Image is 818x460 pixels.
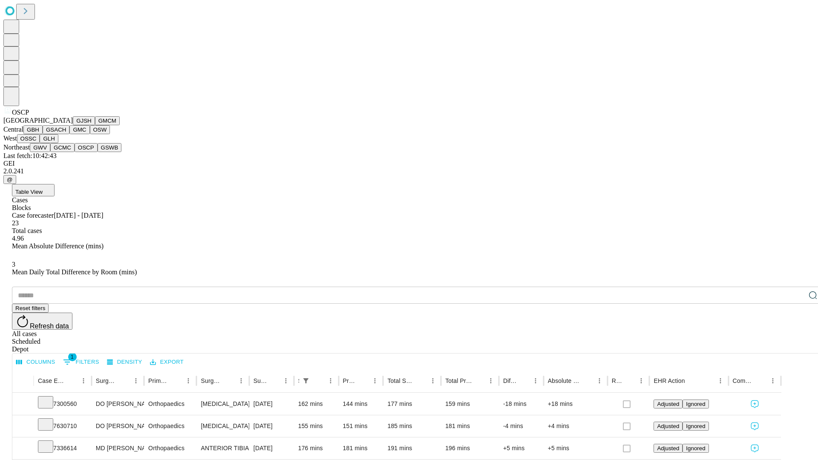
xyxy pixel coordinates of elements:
[69,125,89,134] button: GMC
[201,437,245,459] div: ANTERIOR TIBIAL TUBERCLEPLASTY
[298,377,299,384] div: Scheduled In Room Duration
[7,176,13,183] span: @
[445,377,472,384] div: Total Predicted Duration
[530,375,541,387] button: Menu
[38,415,87,437] div: 7630710
[657,401,679,407] span: Adjusted
[253,437,290,459] div: [DATE]
[683,444,709,453] button: Ignored
[105,356,144,369] button: Density
[654,377,685,384] div: EHR Action
[17,397,29,412] button: Expand
[98,143,122,152] button: GSWB
[17,134,40,143] button: OSSC
[17,419,29,434] button: Expand
[548,377,581,384] div: Absolute Difference
[387,437,437,459] div: 191 mins
[201,415,245,437] div: [MEDICAL_DATA] W/ LABRAL REPAIR
[313,375,325,387] button: Sort
[148,393,192,415] div: Orthopaedics
[43,125,69,134] button: GSACH
[300,375,312,387] div: 1 active filter
[503,377,517,384] div: Difference
[686,445,705,451] span: Ignored
[3,144,30,151] span: Northeast
[38,377,65,384] div: Case Epic Id
[657,445,679,451] span: Adjusted
[3,160,815,167] div: GEI
[280,375,292,387] button: Menu
[635,375,647,387] button: Menu
[90,125,110,134] button: OSW
[12,109,29,116] span: OSCP
[623,375,635,387] button: Sort
[686,401,705,407] span: Ignored
[445,393,495,415] div: 159 mins
[343,415,379,437] div: 151 mins
[686,423,705,429] span: Ignored
[12,261,15,268] span: 3
[657,423,679,429] span: Adjusted
[654,400,683,408] button: Adjusted
[714,375,726,387] button: Menu
[767,375,779,387] button: Menu
[50,143,75,152] button: GCMC
[387,377,414,384] div: Total Scheduled Duration
[61,355,101,369] button: Show filters
[343,437,379,459] div: 181 mins
[548,415,603,437] div: +4 mins
[201,377,222,384] div: Surgery Name
[686,375,698,387] button: Sort
[503,393,539,415] div: -18 mins
[683,400,709,408] button: Ignored
[23,125,43,134] button: GBH
[683,422,709,431] button: Ignored
[148,356,186,369] button: Export
[253,377,267,384] div: Surgery Date
[654,422,683,431] button: Adjusted
[612,377,623,384] div: Resolved in EHR
[325,375,337,387] button: Menu
[473,375,485,387] button: Sort
[75,143,98,152] button: OSCP
[12,268,137,276] span: Mean Daily Total Difference by Room (mins)
[118,375,130,387] button: Sort
[343,393,379,415] div: 144 mins
[30,143,50,152] button: GWV
[3,126,23,133] span: Central
[30,322,69,330] span: Refresh data
[12,235,24,242] span: 4.96
[68,353,77,361] span: 1
[12,227,42,234] span: Total cases
[733,377,754,384] div: Comments
[12,313,72,330] button: Refresh data
[66,375,78,387] button: Sort
[445,415,495,437] div: 181 mins
[415,375,427,387] button: Sort
[14,356,58,369] button: Select columns
[755,375,767,387] button: Sort
[96,437,140,459] div: MD [PERSON_NAME] Iv [PERSON_NAME]
[343,377,357,384] div: Predicted In Room Duration
[427,375,439,387] button: Menu
[503,415,539,437] div: -4 mins
[3,117,73,124] span: [GEOGRAPHIC_DATA]
[3,152,57,159] span: Last fetch: 10:42:43
[170,375,182,387] button: Sort
[12,304,49,313] button: Reset filters
[593,375,605,387] button: Menu
[73,116,95,125] button: GJSH
[96,377,117,384] div: Surgeon Name
[54,212,103,219] span: [DATE] - [DATE]
[201,393,245,415] div: [MEDICAL_DATA] W/ LABRAL REPAIR
[253,415,290,437] div: [DATE]
[15,189,43,195] span: Table View
[485,375,497,387] button: Menu
[582,375,593,387] button: Sort
[387,393,437,415] div: 177 mins
[148,437,192,459] div: Orthopaedics
[148,415,192,437] div: Orthopaedics
[12,212,54,219] span: Case forecaster
[445,437,495,459] div: 196 mins
[12,242,104,250] span: Mean Absolute Difference (mins)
